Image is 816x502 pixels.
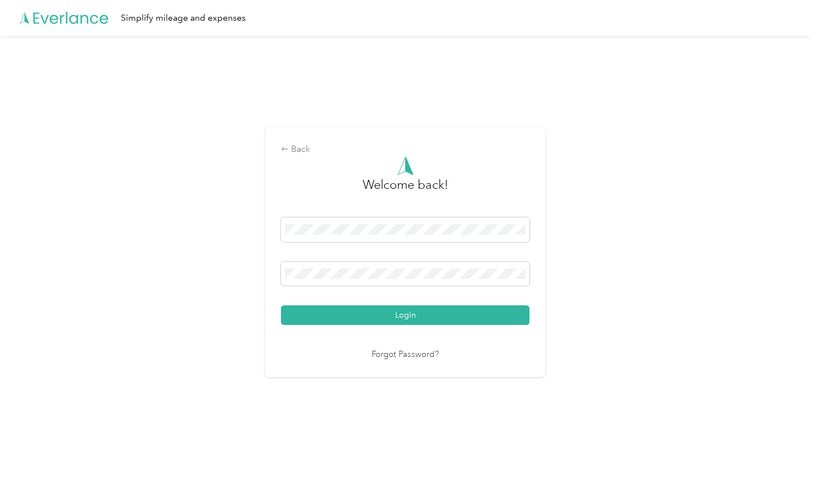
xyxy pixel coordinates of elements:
iframe: Everlance-gr Chat Button Frame [753,439,816,502]
button: Login [281,305,529,325]
a: Forgot Password? [372,348,439,361]
h3: greeting [363,175,448,206]
div: Simplify mileage and expenses [121,11,246,25]
div: Back [281,143,529,156]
